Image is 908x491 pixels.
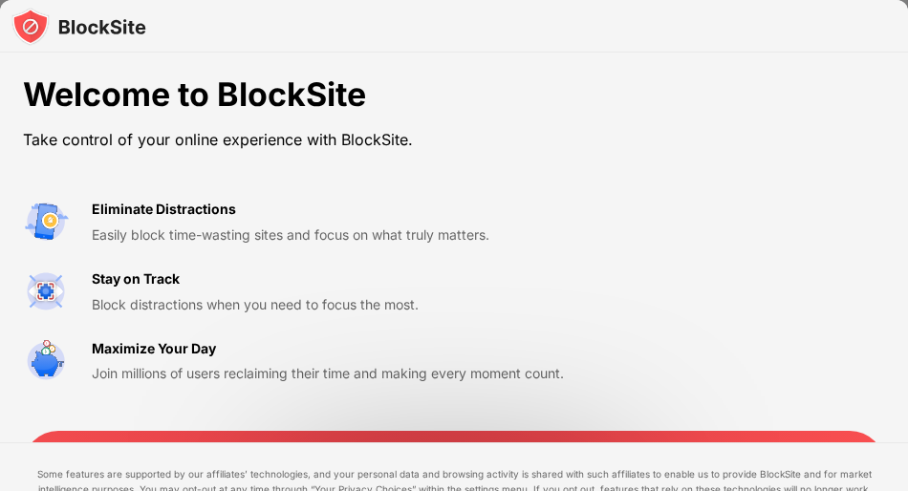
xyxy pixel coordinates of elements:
[92,294,564,315] div: Block distractions when you need to focus the most.
[23,338,69,384] img: value-safe-time.svg
[11,8,146,46] img: logo-blocksite.svg
[92,363,564,384] div: Join millions of users reclaiming their time and making every moment count.
[92,268,180,289] div: Stay on Track
[23,268,69,314] img: value-focus.svg
[23,126,564,154] div: Take control of your online experience with BlockSite.
[92,199,236,220] div: Eliminate Distractions
[92,224,564,245] div: Easily block time-wasting sites and focus on what truly matters.
[23,199,69,245] img: value-avoid-distractions.svg
[92,338,216,359] div: Maximize Your Day
[23,75,564,115] div: Welcome to BlockSite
